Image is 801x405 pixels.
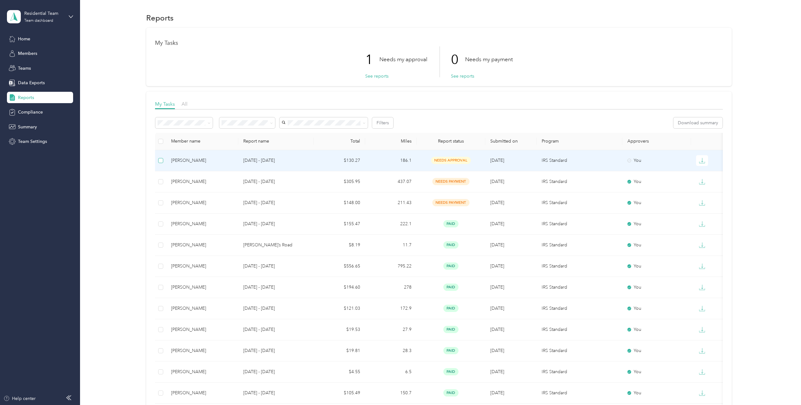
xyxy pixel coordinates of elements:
div: You [627,347,686,354]
div: You [627,326,686,333]
span: [DATE] [490,348,504,353]
span: [DATE] [490,327,504,332]
span: [DATE] [490,200,504,205]
td: IRS Standard [537,319,622,340]
td: IRS Standard [537,192,622,214]
span: Home [18,36,30,42]
p: IRS Standard [542,368,617,375]
p: IRS Standard [542,347,617,354]
p: IRS Standard [542,199,617,206]
div: [PERSON_NAME] [171,220,233,227]
div: [PERSON_NAME] [171,390,233,396]
span: [DATE] [490,285,504,290]
span: Team Settings [18,138,47,145]
p: IRS Standard [542,178,617,185]
div: [PERSON_NAME] [171,326,233,333]
p: [DATE] - [DATE] [243,178,309,185]
div: [PERSON_NAME] [171,305,233,312]
div: [PERSON_NAME] [171,368,233,375]
div: [PERSON_NAME] [171,242,233,249]
div: You [627,220,686,227]
td: $4.55 [314,361,365,383]
button: See reports [451,73,474,79]
td: $556.65 [314,256,365,277]
span: Teams [18,65,31,72]
td: $155.47 [314,214,365,235]
span: paid [443,220,458,227]
td: 11.7 [365,235,417,256]
td: 795.22 [365,256,417,277]
span: paid [443,326,458,333]
p: IRS Standard [542,390,617,396]
p: [DATE] - [DATE] [243,347,309,354]
td: IRS Standard [537,171,622,192]
div: [PERSON_NAME] [171,347,233,354]
span: paid [443,347,458,354]
div: Total [319,138,360,144]
div: Team dashboard [24,19,53,23]
span: Report status [422,138,480,144]
div: Member name [171,138,233,144]
p: IRS Standard [542,305,617,312]
p: [DATE] - [DATE] [243,157,309,164]
div: You [627,178,686,185]
div: You [627,368,686,375]
td: IRS Standard [537,214,622,235]
span: paid [443,241,458,249]
td: 222.1 [365,214,417,235]
p: [DATE] - [DATE] [243,199,309,206]
td: $305.95 [314,171,365,192]
span: paid [443,284,458,291]
td: IRS Standard [537,340,622,361]
div: Miles [370,138,412,144]
td: $105.49 [314,383,365,404]
span: paid [443,262,458,270]
div: [PERSON_NAME] [171,284,233,291]
span: [DATE] [490,369,504,374]
span: [DATE] [490,390,504,396]
td: $148.00 [314,192,365,214]
th: Member name [166,133,238,150]
td: 150.7 [365,383,417,404]
div: You [627,157,686,164]
div: You [627,242,686,249]
td: $194.60 [314,277,365,298]
span: [DATE] [490,242,504,248]
iframe: Everlance-gr Chat Button Frame [766,370,801,405]
span: paid [443,305,458,312]
td: 211.43 [365,192,417,214]
p: IRS Standard [542,326,617,333]
button: Filters [372,117,393,128]
span: needs payment [432,178,470,185]
p: [DATE] - [DATE] [243,326,309,333]
td: 6.5 [365,361,417,383]
th: Program [537,133,622,150]
p: [DATE] - [DATE] [243,368,309,375]
div: You [627,305,686,312]
div: You [627,263,686,270]
span: Summary [18,124,37,130]
span: needs payment [432,199,470,206]
h1: Reports [146,15,174,21]
td: IRS Standard [537,150,622,171]
span: [DATE] [490,179,504,184]
p: Needs my approval [379,56,427,63]
td: 28.3 [365,340,417,361]
span: All [182,101,187,107]
span: Members [18,50,37,57]
div: You [627,284,686,291]
div: [PERSON_NAME] [171,263,233,270]
td: IRS Standard [537,383,622,404]
p: [DATE] - [DATE] [243,220,309,227]
td: 27.9 [365,319,417,340]
h1: My Tasks [155,40,723,46]
p: Needs my payment [465,56,513,63]
p: IRS Standard [542,220,617,227]
span: Data Exports [18,79,45,86]
div: Residential Team [24,10,64,17]
p: [PERSON_NAME]’s Road [243,242,309,249]
div: [PERSON_NAME] [171,178,233,185]
td: $8.19 [314,235,365,256]
p: [DATE] - [DATE] [243,284,309,291]
th: Report name [238,133,314,150]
